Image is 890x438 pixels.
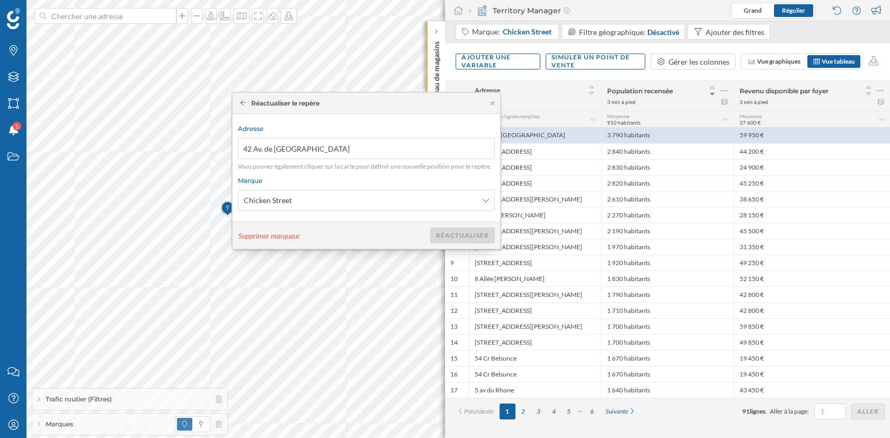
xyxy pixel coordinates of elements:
[750,407,766,415] span: lignes
[601,270,734,286] div: 1 830 habitants
[734,223,890,239] div: 45 500 €
[601,239,734,255] div: 1 970 habitants
[744,6,762,14] span: Grand
[22,7,60,17] span: Support
[456,50,540,74] div: Ajouter une variable
[546,50,645,74] div: Simuler un point de vente
[607,119,640,126] span: 910 habitants
[601,350,734,366] div: 1 670 habitants
[579,28,646,37] span: Filtre géographique:
[601,334,734,350] div: 1 700 habitants
[238,177,495,185] div: Marque
[469,143,601,159] div: [STREET_ADDRESS]
[601,191,734,207] div: 2 610 habitants
[647,27,679,38] div: Désactivé
[450,91,464,101] span: #
[740,98,768,106] div: 3 min à pied
[601,255,734,270] div: 1 920 habitants
[601,159,734,175] div: 2 830 habitants
[238,125,495,133] div: Adresse
[601,382,734,398] div: 1 640 habitants
[601,366,734,382] div: 1 670 habitants
[734,382,890,398] div: 43 450 €
[734,175,890,191] div: 45 250 €
[450,370,458,379] div: 16
[477,5,487,16] img: territory-manager.svg
[734,239,890,255] div: 31 350 €
[601,318,734,334] div: 1 700 habitants
[241,99,320,108] div: Réactualiser le repère
[607,113,629,119] span: Moyenne
[238,231,300,241] div: Supprimer marqueur
[734,270,890,286] div: 52 150 €
[782,6,805,14] span: Régulier
[7,8,20,29] img: Logo Geoblink
[238,162,495,171] div: Vous pouvez également cliquer sur la carte pour définir une nouvelle position pour le repère.
[669,56,729,67] div: Gérer les colonnes
[503,27,551,37] span: Chicken Street
[450,291,458,299] div: 11
[734,366,890,382] div: 19 450 €
[450,386,458,395] div: 17
[469,223,601,239] div: [STREET_ADDRESS][PERSON_NAME]
[734,350,890,366] div: 19 450 €
[469,175,601,191] div: [STREET_ADDRESS]
[469,286,601,302] div: [STREET_ADDRESS][PERSON_NAME]
[431,37,442,106] p: Réseau de magasins
[450,275,458,283] div: 10
[469,318,601,334] div: [STREET_ADDRESS][PERSON_NAME]
[469,334,601,350] div: [STREET_ADDRESS]
[469,255,601,270] div: [STREET_ADDRESS]
[472,27,553,37] div: Marque:
[734,286,890,302] div: 42 800 €
[734,318,890,334] div: 59 850 €
[450,338,458,347] div: 14
[469,270,601,286] div: 8 Allée [PERSON_NAME]
[601,175,734,191] div: 2 820 habitants
[469,191,601,207] div: [STREET_ADDRESS][PERSON_NAME]
[766,407,767,415] span: .
[469,127,601,143] div: 42 Av. de [GEOGRAPHIC_DATA]
[221,198,234,220] img: Marker
[46,419,73,429] span: Marques
[469,366,601,382] div: 54 Cr Belsunce
[742,407,750,415] span: 91
[475,113,539,119] span: Compter les lignes remplies
[469,302,601,318] div: [STREET_ADDRESS]
[15,121,19,132] span: 1
[469,159,601,175] div: [STREET_ADDRESS]
[740,87,829,95] span: Revenu disponible par foyer
[734,143,890,159] div: 44 200 €
[822,57,855,65] span: Vue tableau
[734,302,890,318] div: 42 800 €
[469,5,570,16] div: Territory Manager
[734,191,890,207] div: 38 650 €
[469,382,601,398] div: 5 av du Rhone
[601,302,734,318] div: 1 710 habitants
[734,207,890,223] div: 28 150 €
[450,354,458,363] div: 15
[601,127,734,143] div: 3 790 habitants
[740,119,761,126] span: 37 600 €
[238,138,495,159] input: Adresse Vous pouvez également cliquer sur la carte pour définir une nouvelle position pour le rep...
[601,286,734,302] div: 1 790 habitants
[244,195,292,206] span: Chicken Street
[601,207,734,223] div: 2 270 habitants
[601,143,734,159] div: 2 840 habitants
[475,86,500,94] span: Adresse
[706,27,764,38] div: Ajouter des filtres
[607,98,636,106] div: 3 min à pied
[450,306,458,315] div: 12
[607,87,673,95] span: Population recensée
[734,255,890,270] div: 49 250 €
[46,395,112,404] span: Trafic routier (Filtres)
[734,127,890,143] div: 59 950 €
[469,207,601,223] div: 237 bd [PERSON_NAME]
[450,259,454,267] div: 9
[817,406,843,417] input: 1
[757,57,800,65] span: Vue graphiques
[734,159,890,175] div: 24 900 €
[450,322,458,331] div: 13
[469,350,601,366] div: 54 Cr Belsunce
[734,334,890,350] div: 49 850 €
